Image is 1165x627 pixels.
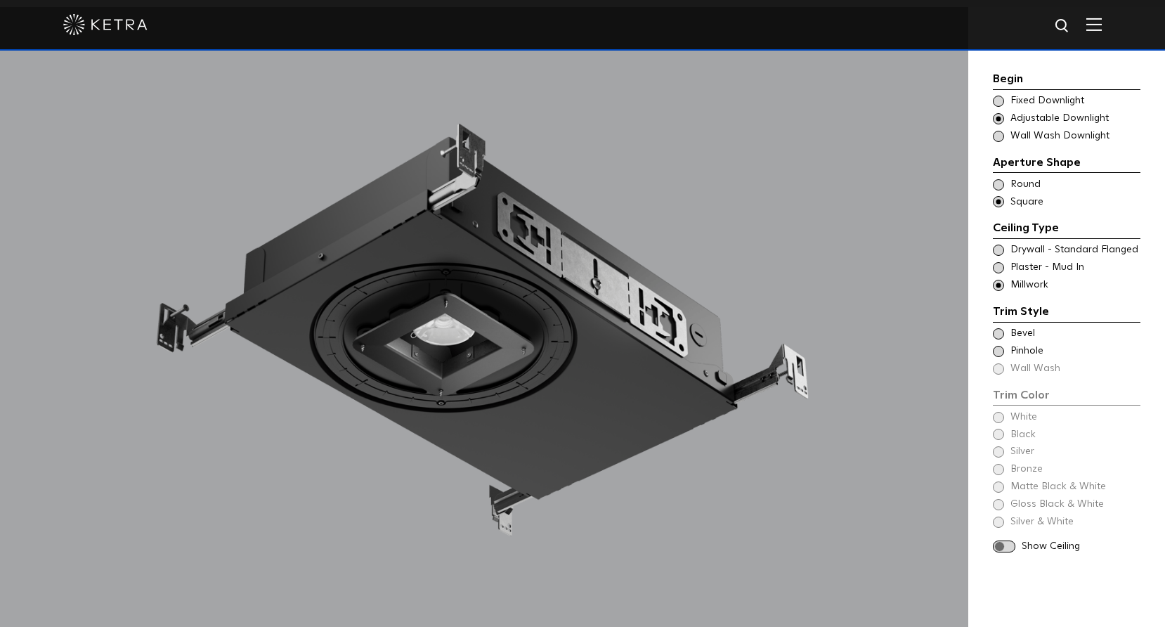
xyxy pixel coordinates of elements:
div: Ceiling Type [993,219,1140,239]
div: Aperture Shape [993,154,1140,174]
span: Plaster - Mud In [1010,261,1139,275]
span: Round [1010,178,1139,192]
img: ketra-logo-2019-white [63,14,148,35]
span: Pinhole [1010,344,1139,358]
span: Fixed Downlight [1010,94,1139,108]
span: Square [1010,195,1139,209]
span: Adjustable Downlight [1010,112,1139,126]
img: search icon [1054,18,1072,35]
div: Begin [993,70,1140,90]
div: Trim Style [993,303,1140,323]
img: Hamburger%20Nav.svg [1086,18,1102,31]
span: Drywall - Standard Flanged [1010,243,1139,257]
span: Wall Wash Downlight [1010,129,1139,143]
span: Bevel [1010,327,1139,341]
span: Millwork [1010,278,1139,292]
span: Show Ceiling [1022,540,1140,554]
